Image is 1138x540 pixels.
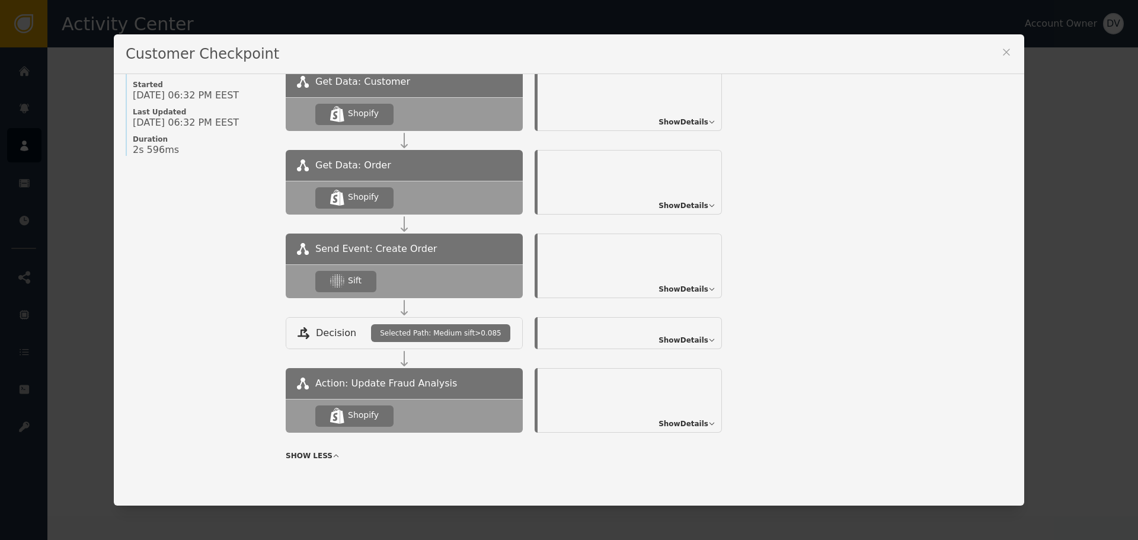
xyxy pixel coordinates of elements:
span: Get Data: Order [315,158,391,172]
div: Shopify [348,409,379,421]
span: Duration [133,135,274,144]
div: Shopify [348,107,379,120]
span: Show Details [658,117,708,127]
span: Action: Update Fraud Analysis [315,376,457,391]
span: Show Details [658,335,708,346]
span: Selected Path: Medium sift>0.085 [380,328,501,338]
span: Started [133,80,274,90]
span: 2s 596ms [133,144,179,156]
span: SHOW LESS [286,450,333,461]
span: Show Details [658,418,708,429]
span: [DATE] 06:32 PM EEST [133,117,239,129]
span: Show Details [658,284,708,295]
span: Show Details [658,200,708,211]
div: Shopify [348,191,379,203]
span: Get Data: Customer [315,75,410,89]
span: Last Updated [133,107,274,117]
span: Send Event: Create Order [315,242,437,256]
div: Sift [348,274,362,287]
div: Customer Checkpoint [114,34,1024,74]
span: Decision [316,326,356,340]
span: [DATE] 06:32 PM EEST [133,90,239,101]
